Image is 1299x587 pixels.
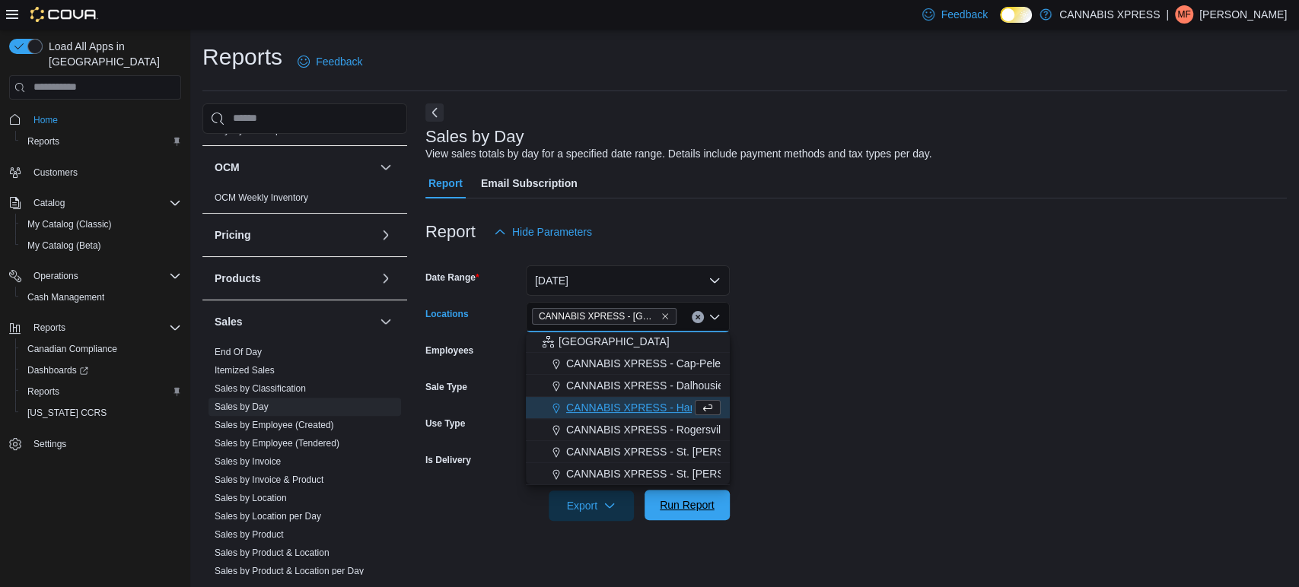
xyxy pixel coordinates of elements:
span: Report [428,168,463,198]
a: Cash Management [21,288,110,306]
button: Cash Management [15,287,187,308]
label: Locations [425,308,469,320]
span: Catalog [27,194,181,212]
button: CANNABIS XPRESS - St. [PERSON_NAME] ([GEOGRAPHIC_DATA]) [526,441,730,463]
span: Email Subscription [481,168,578,198]
a: Customers [27,163,84,182]
span: Reports [21,382,181,401]
a: Sales by Location [215,493,287,503]
button: Sales [215,314,374,329]
label: Use Type [425,417,465,430]
h3: Report [425,223,476,241]
span: CANNABIS XPRESS - St. [PERSON_NAME] ([GEOGRAPHIC_DATA]) [566,444,901,459]
button: Pricing [215,227,374,243]
span: Itemized Sales [215,364,275,376]
button: [US_STATE] CCRS [15,402,187,424]
span: CANNABIS XPRESS - Hampton ([GEOGRAPHIC_DATA]) [566,400,840,415]
p: | [1166,5,1169,24]
span: Dashboards [27,364,88,376]
button: Remove CANNABIS XPRESS - Grand Bay-Westfield (Woolastook Drive) from selection in this group [661,312,670,321]
label: Is Delivery [425,454,471,466]
span: Home [27,110,181,129]
button: Reports [3,317,187,338]
button: Customers [3,161,187,183]
button: OCM [215,160,374,175]
span: OCM Weekly Inventory [215,192,308,204]
a: Dashboards [21,361,94,379]
a: Sales by Employee (Tendered) [215,438,339,449]
span: Sales by Classification [215,382,306,395]
a: Home [27,111,64,129]
a: Reports [21,132,65,151]
a: Sales by Day [215,401,269,412]
span: Operations [33,270,78,282]
button: Reports [15,131,187,152]
a: Canadian Compliance [21,340,123,358]
a: Loyalty Redemption Values [215,125,325,135]
span: Reports [27,135,59,148]
span: Hide Parameters [512,224,592,240]
button: My Catalog (Classic) [15,214,187,235]
button: Home [3,109,187,131]
span: End Of Day [215,346,262,358]
button: Clear input [692,311,704,323]
button: CANNABIS XPRESS - Dalhousie ([PERSON_NAME][GEOGRAPHIC_DATA]) [526,375,730,397]
button: Operations [3,265,187,287]
span: CANNABIS XPRESS - Grand Bay-Westfield (Woolastook Drive) [532,308,677,325]
span: Cash Management [27,291,104,303]
span: CANNABIS XPRESS - [GEOGRAPHIC_DATA]-[GEOGRAPHIC_DATA] ([GEOGRAPHIC_DATA]) [539,309,657,324]
div: OCM [202,189,407,213]
input: Dark Mode [1000,7,1032,23]
span: Canadian Compliance [27,343,117,355]
h3: OCM [215,160,240,175]
span: CANNABIS XPRESS - St. [PERSON_NAME] ([GEOGRAPHIC_DATA]) [566,466,901,481]
label: Date Range [425,271,479,284]
span: Reports [27,319,181,337]
button: Products [215,271,374,286]
span: Customers [27,163,181,182]
button: Operations [27,267,84,285]
span: Canadian Compliance [21,340,181,358]
span: Sales by Location [215,492,287,504]
h3: Sales by Day [425,128,524,146]
div: View sales totals by day for a specified date range. Details include payment methods and tax type... [425,146,932,162]
div: Matthew Fitzpatrick [1175,5,1193,24]
span: Dark Mode [1000,23,1001,24]
span: [US_STATE] CCRS [27,407,107,419]
a: Dashboards [15,360,187,381]
h3: Products [215,271,261,286]
p: [PERSON_NAME] [1199,5,1287,24]
span: Sales by Product & Location per Day [215,565,364,577]
button: [GEOGRAPHIC_DATA] [526,331,730,353]
nav: Complex example [9,103,181,495]
span: Sales by Invoice [215,455,281,468]
img: Cova [30,7,98,22]
label: Sale Type [425,381,467,393]
span: CANNABIS XPRESS - Dalhousie ([PERSON_NAME][GEOGRAPHIC_DATA]) [566,378,932,393]
button: Close list of options [708,311,721,323]
span: My Catalog (Beta) [27,240,101,252]
span: Sales by Day [215,401,269,413]
span: Load All Apps in [GEOGRAPHIC_DATA] [43,39,181,69]
span: Reports [27,386,59,398]
span: Operations [27,267,181,285]
button: Catalog [27,194,71,212]
button: CANNABIS XPRESS - Cap-Pele ([GEOGRAPHIC_DATA]) [526,353,730,375]
span: Feedback [316,54,362,69]
a: Sales by Product [215,529,284,540]
span: Customers [33,167,78,179]
h1: Reports [202,42,282,72]
a: [US_STATE] CCRS [21,404,113,422]
span: Feedback [941,7,987,22]
button: CANNABIS XPRESS - St. [PERSON_NAME] ([GEOGRAPHIC_DATA]) [526,463,730,485]
span: Sales by Product & Location [215,547,330,559]
button: Pricing [377,226,395,244]
a: My Catalog (Beta) [21,236,107,255]
button: Reports [27,319,72,337]
a: Feedback [291,46,368,77]
span: Washington CCRS [21,404,181,422]
a: Sales by Location per Day [215,511,321,522]
span: Sales by Location per Day [215,510,321,522]
a: Sales by Invoice & Product [215,474,323,485]
a: End Of Day [215,347,262,357]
